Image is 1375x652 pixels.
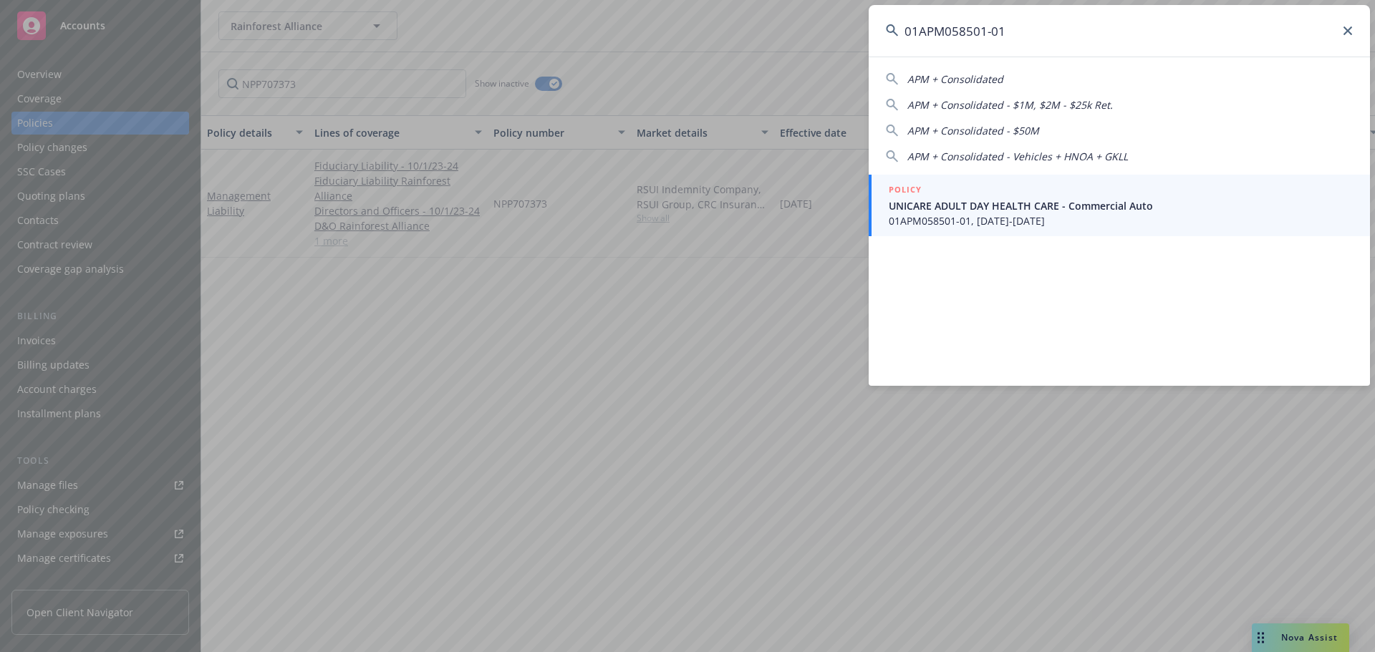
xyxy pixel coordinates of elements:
h5: POLICY [889,183,922,197]
span: APM + Consolidated - $1M, $2M - $25k Ret. [907,98,1113,112]
span: APM + Consolidated - Vehicles + HNOA + GKLL [907,150,1128,163]
span: 01APM058501-01, [DATE]-[DATE] [889,213,1353,228]
span: UNICARE ADULT DAY HEALTH CARE - Commercial Auto [889,198,1353,213]
a: POLICYUNICARE ADULT DAY HEALTH CARE - Commercial Auto01APM058501-01, [DATE]-[DATE] [869,175,1370,236]
span: APM + Consolidated [907,72,1003,86]
span: APM + Consolidated - $50M [907,124,1039,137]
input: Search... [869,5,1370,57]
